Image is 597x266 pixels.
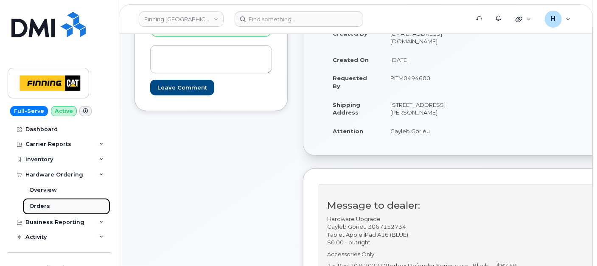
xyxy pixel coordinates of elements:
[383,95,453,122] td: [STREET_ADDRESS][PERSON_NAME]
[327,215,585,246] p: Hardware Upgrade Cayleb Gorieu 3067152734 Tablet Apple iPad A16 (BLUE) $0.00 - outright
[150,80,214,95] input: Leave Comment
[383,24,453,50] td: [EMAIL_ADDRESS][DOMAIN_NAME]
[333,75,367,90] strong: Requested By
[327,250,585,258] p: Accessories Only
[510,11,537,28] div: Quicklinks
[333,101,360,116] strong: Shipping Address
[539,11,577,28] div: hakaur@dminc.com
[327,200,585,211] h3: Message to dealer:
[333,30,367,37] strong: Created By
[383,69,453,95] td: RITM0494600
[383,50,453,69] td: [DATE]
[235,11,363,27] input: Find something...
[551,14,556,24] span: H
[333,56,369,63] strong: Created On
[139,11,224,27] a: Finning Canada
[333,128,363,134] strong: Attention
[383,122,453,140] td: Cayleb Gorieu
